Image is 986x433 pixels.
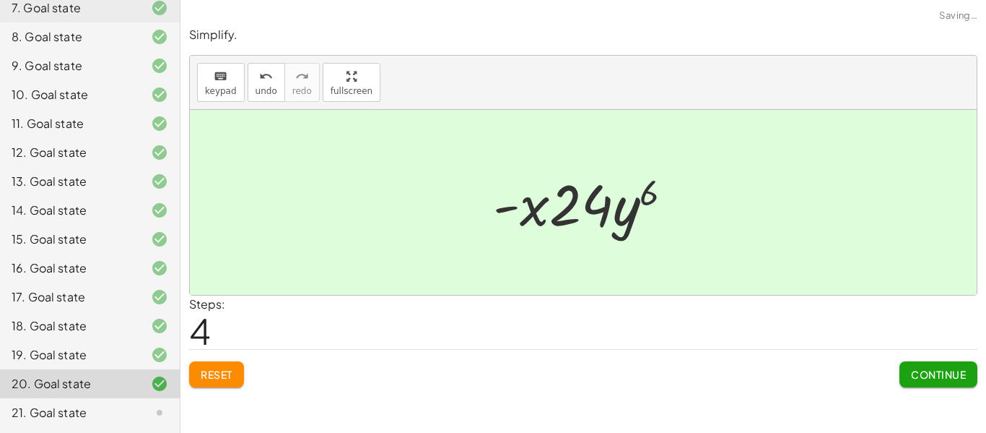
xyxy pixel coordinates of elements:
[151,173,168,190] i: Task finished and correct.
[12,317,128,335] div: 18. Goal state
[151,288,168,306] i: Task finished and correct.
[151,115,168,132] i: Task finished and correct.
[151,202,168,219] i: Task finished and correct.
[151,375,168,393] i: Task finished and correct.
[151,231,168,248] i: Task finished and correct.
[189,296,225,312] label: Steps:
[12,28,128,46] div: 8. Goal state
[12,115,128,132] div: 11. Goal state
[295,68,309,85] i: redo
[189,361,244,387] button: Reset
[248,63,285,102] button: undoundo
[151,144,168,161] i: Task finished and correct.
[151,57,168,74] i: Task finished and correct.
[12,375,128,393] div: 20. Goal state
[256,86,277,96] span: undo
[899,361,977,387] button: Continue
[197,63,245,102] button: keyboardkeypad
[12,144,128,161] div: 12. Goal state
[939,9,977,23] span: Saving…
[151,404,168,421] i: Task not started.
[189,309,211,353] span: 4
[12,57,128,74] div: 9. Goal state
[214,68,227,85] i: keyboard
[292,86,312,96] span: redo
[12,404,128,421] div: 21. Goal state
[12,346,128,364] div: 19. Goal state
[12,202,128,219] div: 14. Goal state
[331,86,372,96] span: fullscreen
[911,368,966,381] span: Continue
[205,86,237,96] span: keypad
[12,260,128,277] div: 16. Goal state
[151,260,168,277] i: Task finished and correct.
[12,86,128,103] div: 10. Goal state
[284,63,320,102] button: redoredo
[151,346,168,364] i: Task finished and correct.
[201,368,232,381] span: Reset
[323,63,380,102] button: fullscreen
[151,28,168,46] i: Task finished and correct.
[259,68,273,85] i: undo
[151,86,168,103] i: Task finished and correct.
[12,173,128,190] div: 13. Goal state
[151,317,168,335] i: Task finished and correct.
[189,27,977,43] p: Simplify.
[12,288,128,306] div: 17. Goal state
[12,231,128,248] div: 15. Goal state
